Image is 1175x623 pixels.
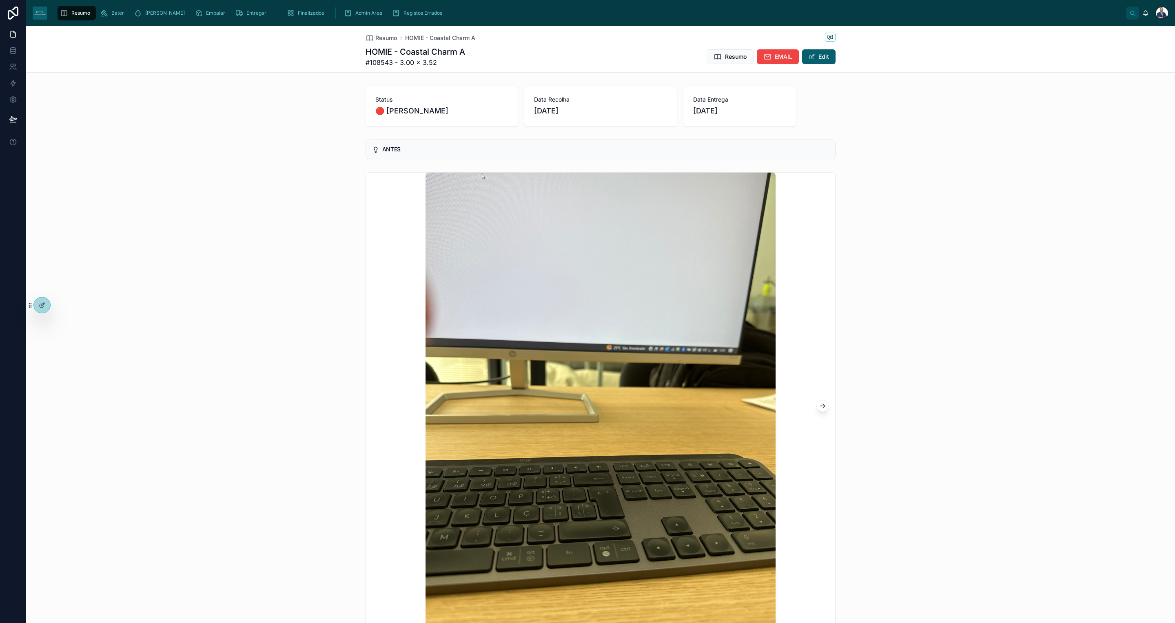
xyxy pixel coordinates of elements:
[534,105,667,117] span: [DATE]
[403,10,442,16] span: Registos Errados
[693,105,786,117] span: [DATE]
[71,10,90,16] span: Resumo
[802,49,836,64] button: Edit
[375,105,508,117] span: 🔴 [PERSON_NAME]
[284,6,330,20] a: Finalizados
[33,7,47,20] img: App logo
[298,10,324,16] span: Finalizados
[58,6,96,20] a: Resumo
[131,6,191,20] a: [PERSON_NAME]
[707,49,754,64] button: Resumo
[145,10,185,16] span: [PERSON_NAME]
[534,95,667,104] span: Data Recolha
[206,10,225,16] span: Embalar
[725,53,747,61] span: Resumo
[775,53,792,61] span: EMAIL
[246,10,266,16] span: Entregar
[111,10,124,16] span: Bater
[355,10,382,16] span: Admin Area
[405,34,475,42] a: HOMIE - Coastal Charm A
[366,34,397,42] a: Resumo
[382,146,829,152] h5: ANTES
[366,58,465,67] span: #108543 - 3.00 x 3.52
[757,49,799,64] button: EMAIL
[693,95,786,104] span: Data Entrega
[53,4,1126,22] div: scrollable content
[192,6,231,20] a: Embalar
[375,95,508,104] span: Status
[390,6,448,20] a: Registos Errados
[375,34,397,42] span: Resumo
[341,6,388,20] a: Admin Area
[366,46,465,58] h1: HOMIE - Coastal Charm A
[98,6,130,20] a: Bater
[233,6,272,20] a: Entregar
